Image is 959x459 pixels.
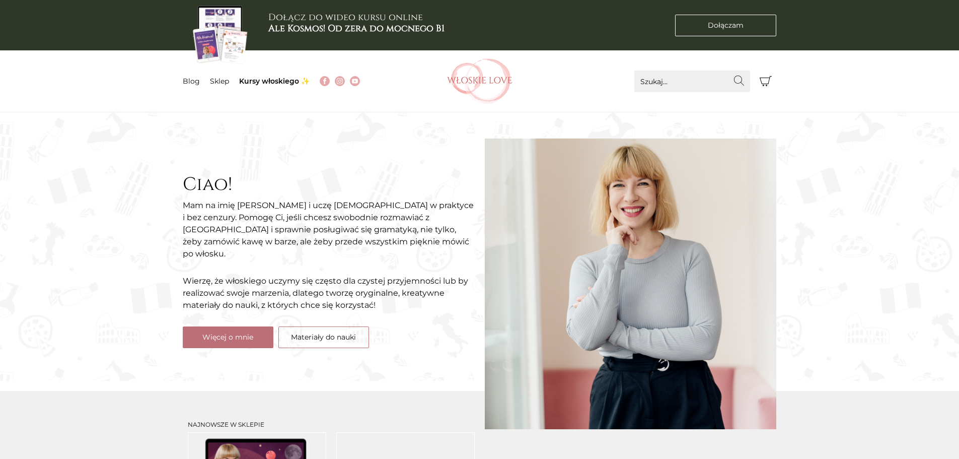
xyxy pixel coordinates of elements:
a: Sklep [210,77,229,86]
img: Włoskielove [447,58,512,104]
button: Koszyk [755,71,777,92]
h3: Najnowsze w sklepie [188,421,475,428]
a: Blog [183,77,200,86]
b: Ale Kosmos! Od zera do mocnego B1 [268,22,445,35]
h2: Ciao! [183,174,475,195]
a: Materiały do nauki [278,326,369,348]
h3: Dołącz do wideo kursu online [268,12,445,34]
a: Dołączam [675,15,776,36]
p: Wierzę, że włoskiego uczymy się często dla czystej przyjemności lub by realizować swoje marzenia,... [183,275,475,311]
p: Mam na imię [PERSON_NAME] i uczę [DEMOGRAPHIC_DATA] w praktyce i bez cenzury. Pomogę Ci, jeśli ch... [183,200,475,260]
a: Więcej o mnie [183,326,273,348]
span: Dołączam [708,20,744,31]
input: Szukaj... [634,71,750,92]
a: Kursy włoskiego ✨ [239,77,310,86]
